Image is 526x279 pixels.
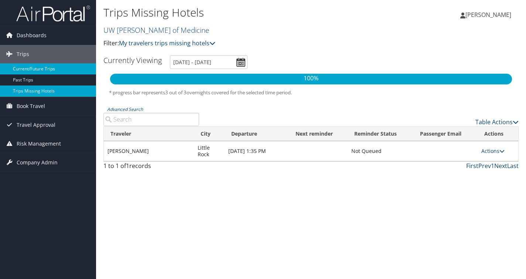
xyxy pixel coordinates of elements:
span: Trips [17,45,29,63]
a: Advanced Search [107,106,143,112]
a: Actions [481,147,505,154]
a: Next [494,162,507,170]
p: 100% [110,74,512,83]
a: Last [507,162,519,170]
span: Company Admin [17,153,58,172]
a: UW [PERSON_NAME] of Medicine [103,25,211,35]
span: 1 [126,162,129,170]
a: My travelers trips missing hotels [119,39,215,47]
a: Table Actions [475,118,519,126]
th: Actions [478,127,518,141]
th: City: activate to sort column ascending [194,127,225,141]
span: Travel Approval [17,116,55,134]
th: Departure: activate to sort column descending [225,127,289,141]
input: Advanced Search [103,113,199,126]
a: [PERSON_NAME] [460,4,519,26]
th: Reminder Status [348,127,413,141]
span: Dashboards [17,26,47,45]
div: 1 to 1 of records [103,161,199,174]
h3: Currently Viewing [103,55,162,65]
span: 3 out of 3 [165,89,187,96]
td: [DATE] 1:35 PM [225,141,289,161]
span: [PERSON_NAME] [465,11,511,19]
td: Not Queued [348,141,413,161]
span: Risk Management [17,135,61,153]
a: 1 [491,162,494,170]
span: Book Travel [17,97,45,115]
p: Filter: [103,39,380,48]
td: [PERSON_NAME] [104,141,194,161]
th: Passenger Email: activate to sort column ascending [413,127,478,141]
h1: Trips Missing Hotels [103,5,380,20]
td: Little Rock [194,141,225,161]
a: First [466,162,478,170]
th: Next reminder [289,127,348,141]
h5: * progress bar represents overnights covered for the selected time period. [109,89,513,96]
input: [DATE] - [DATE] [170,55,247,69]
a: Prev [478,162,491,170]
img: airportal-logo.png [16,5,90,22]
th: Traveler: activate to sort column ascending [104,127,194,141]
